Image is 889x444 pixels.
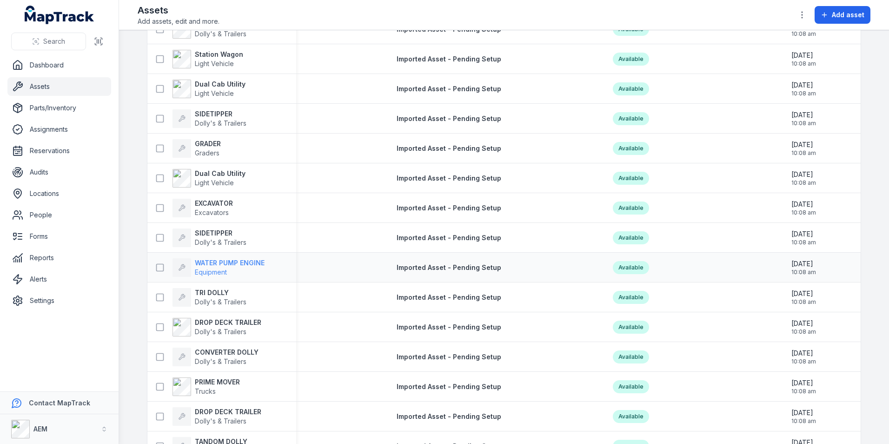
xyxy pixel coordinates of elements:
span: Graders [195,149,219,157]
span: [DATE] [791,110,816,120]
span: [DATE] [791,378,816,388]
a: DROP DECK TRAILERDolly's & Trailers [172,318,261,336]
time: 20/08/2025, 10:08:45 am [791,408,816,425]
time: 20/08/2025, 10:08:45 am [791,349,816,365]
span: 10:08 am [791,298,816,306]
span: Dolly's & Trailers [195,30,246,38]
span: Imported Asset - Pending Setup [397,25,501,33]
a: PRIME MOVERTrucks [172,377,240,396]
a: Imported Asset - Pending Setup [397,323,501,332]
span: [DATE] [791,170,816,179]
a: CONVERTER DOLLYDolly's & Trailers [172,348,259,366]
a: SIDETIPPERDolly's & Trailers [172,229,246,247]
span: Imported Asset - Pending Setup [397,55,501,63]
span: Dolly's & Trailers [195,238,246,246]
div: Available [613,350,649,363]
span: Add assets, edit and more. [138,17,219,26]
span: 10:08 am [791,209,816,216]
h2: Assets [138,4,219,17]
span: Light Vehicle [195,89,234,97]
div: Available [613,410,649,423]
span: [DATE] [791,289,816,298]
span: Imported Asset - Pending Setup [397,412,501,420]
span: Excavators [195,209,229,216]
strong: Contact MapTrack [29,399,90,407]
span: [DATE] [791,200,816,209]
span: Imported Asset - Pending Setup [397,353,501,361]
a: Dashboard [7,56,111,74]
a: Imported Asset - Pending Setup [397,412,501,421]
span: Dolly's & Trailers [195,328,246,336]
time: 20/08/2025, 10:08:45 am [791,319,816,336]
a: Imported Asset - Pending Setup [397,263,501,272]
div: Available [613,291,649,304]
a: Imported Asset - Pending Setup [397,233,501,242]
a: Imported Asset - Pending Setup [397,352,501,362]
a: Imported Asset - Pending Setup [397,203,501,213]
span: 10:08 am [791,179,816,187]
strong: Station Wagon [195,50,243,59]
time: 20/08/2025, 10:08:45 am [791,140,816,157]
span: [DATE] [791,259,816,269]
strong: Dual Cab Utility [195,80,245,89]
span: [DATE] [791,319,816,328]
span: [DATE] [791,229,816,239]
div: Available [613,202,649,215]
button: Add asset [815,6,870,24]
span: [DATE] [791,408,816,417]
a: Imported Asset - Pending Setup [397,382,501,391]
span: Imported Asset - Pending Setup [397,114,501,122]
a: SIDETIPPERDolly's & Trailers [172,109,246,128]
span: Imported Asset - Pending Setup [397,263,501,271]
span: Dolly's & Trailers [195,298,246,306]
a: MapTrack [25,6,94,24]
strong: Dual Cab Utility [195,169,245,178]
a: Reservations [7,141,111,160]
strong: PRIME MOVER [195,377,240,387]
span: Imported Asset - Pending Setup [397,234,501,242]
a: Locations [7,184,111,203]
a: EXCAVATORExcavators [172,199,233,217]
span: Imported Asset - Pending Setup [397,293,501,301]
a: Assignments [7,120,111,139]
a: People [7,206,111,224]
a: Dual Cab UtilityLight Vehicle [172,169,245,188]
div: Available [613,321,649,334]
a: Imported Asset - Pending Setup [397,144,501,153]
span: 10:08 am [791,239,816,246]
time: 20/08/2025, 10:08:45 am [791,170,816,187]
span: Search [43,37,65,46]
strong: DROP DECK TRAILER [195,407,261,417]
time: 20/08/2025, 10:08:45 am [791,259,816,276]
a: Settings [7,291,111,310]
a: WATER PUMP ENGINEEquipment [172,258,265,277]
span: Light Vehicle [195,60,234,67]
div: Available [613,231,649,244]
span: 10:08 am [791,328,816,336]
div: Available [613,261,649,274]
a: Imported Asset - Pending Setup [397,114,501,123]
span: Dolly's & Trailers [195,417,246,425]
a: Reports [7,249,111,267]
span: 10:08 am [791,358,816,365]
strong: WATER PUMP ENGINE [195,258,265,268]
strong: TRI DOLLY [195,288,246,297]
span: 10:08 am [791,60,816,67]
div: Available [613,172,649,185]
time: 20/08/2025, 10:08:45 am [791,81,816,97]
span: [DATE] [791,81,816,90]
a: Alerts [7,270,111,289]
strong: AEM [33,425,47,433]
span: [DATE] [791,349,816,358]
a: DROP DECK TRAILERDolly's & Trailers [172,407,261,426]
time: 20/08/2025, 10:08:45 am [791,289,816,306]
a: Imported Asset - Pending Setup [397,293,501,302]
a: GRADERGraders [172,139,221,158]
a: Station WagonLight Vehicle [172,50,243,68]
a: TRI DOLLYDolly's & Trailers [172,288,246,307]
time: 20/08/2025, 10:08:45 am [791,110,816,127]
strong: CONVERTER DOLLY [195,348,259,357]
div: Available [613,142,649,155]
div: Available [613,380,649,393]
span: 10:08 am [791,269,816,276]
